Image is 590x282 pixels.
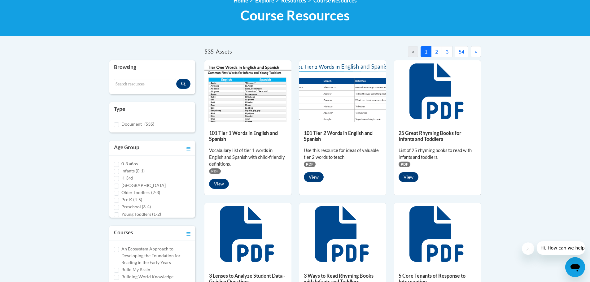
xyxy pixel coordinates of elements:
h5: 101 Tier 2 Words in English and Spanish [304,130,382,142]
div: List of 25 rhyming books to read with infants and toddlers. [399,147,476,161]
button: View [304,172,324,182]
a: Toggle collapse [186,144,190,152]
button: 1 [421,46,431,57]
h5: 101 Tier 1 Words in English and Spanish [209,130,287,142]
h5: 25 Great Rhyming Books for Infants and Toddlers [399,130,476,142]
nav: Pagination Navigation [343,46,481,57]
button: Next [471,46,481,57]
iframe: Close message [522,242,534,255]
button: 54 [455,46,468,57]
span: » [475,49,477,54]
span: PDF [304,162,316,167]
iframe: Button to launch messaging window [565,257,585,277]
div: Use this resource for ideas of valuable tier 2 words to teach [304,147,382,161]
span: PDF [399,162,410,167]
label: [GEOGRAPHIC_DATA] [121,182,166,189]
button: 2 [431,46,442,57]
h3: Age Group [114,144,139,152]
button: 3 [442,46,452,57]
button: View [399,172,418,182]
label: Pre K (4-5) [121,196,142,203]
label: Older Toddlers (2-3) [121,189,160,196]
img: 836e94b2-264a-47ae-9840-fb2574307f3b.pdf [299,60,386,122]
label: Build My Brain [121,266,150,273]
label: Preschool (3-4) [121,203,151,210]
span: 535 [204,48,214,55]
span: Hi. How can we help? [4,4,50,9]
h3: Browsing [114,63,191,71]
input: Search resources [114,79,177,89]
label: 0-3 años [121,160,138,167]
div: Vocabulary list of tier 1 words in English and Spanish with child-friendly definitions. [209,147,287,167]
iframe: Message from company [537,241,585,255]
span: Document [121,121,142,127]
span: Assets [216,48,232,55]
span: PDF [209,168,221,174]
span: Course Resources [240,7,350,24]
button: View [209,179,229,189]
a: Toggle collapse [186,229,190,237]
label: An Ecosystem Approach to Developing the Foundation for Reading in the Early Years [121,245,191,266]
label: Infants (0-1) [121,167,145,174]
button: Search resources [176,79,190,89]
h3: Type [114,105,191,113]
label: Young Toddlers (1-2) [121,211,161,218]
label: Building World Knowledge [121,273,173,280]
h3: Courses [114,229,133,237]
label: K-3rd [121,175,133,181]
img: d35314be-4b7e-462d-8f95-b17e3d3bb747.pdf [204,60,291,122]
span: (535) [144,121,154,127]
